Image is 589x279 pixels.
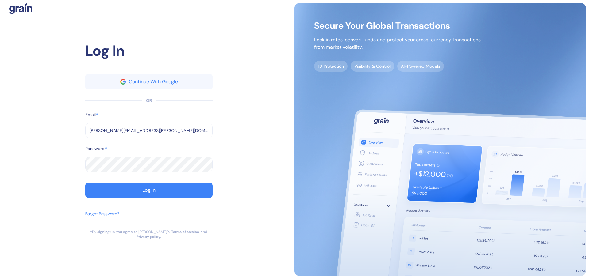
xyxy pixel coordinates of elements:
div: and [201,229,207,234]
img: signup-main-image [294,3,586,276]
span: FX Protection [314,61,348,72]
span: Visibility & Control [351,61,394,72]
span: Secure Your Global Transactions [314,23,481,29]
span: AI-Powered Models [397,61,444,72]
div: Forgot Password? [85,211,119,217]
a: Terms of service [171,229,199,234]
label: Email [85,111,96,118]
div: Continue With Google [129,79,178,84]
img: logo [9,3,32,14]
a: Privacy policy. [137,234,161,239]
div: Log In [85,40,213,62]
img: google [120,79,126,85]
div: OR [146,97,152,104]
div: *By signing up you agree to [PERSON_NAME]’s [90,229,170,234]
button: googleContinue With Google [85,74,213,89]
div: Log In [142,188,156,193]
button: Log In [85,183,213,198]
p: Lock in rates, convert funds and protect your cross-currency transactions from market volatility. [314,36,481,51]
button: Forgot Password? [85,208,119,229]
label: Password [85,145,105,152]
input: example@email.com [85,123,213,138]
